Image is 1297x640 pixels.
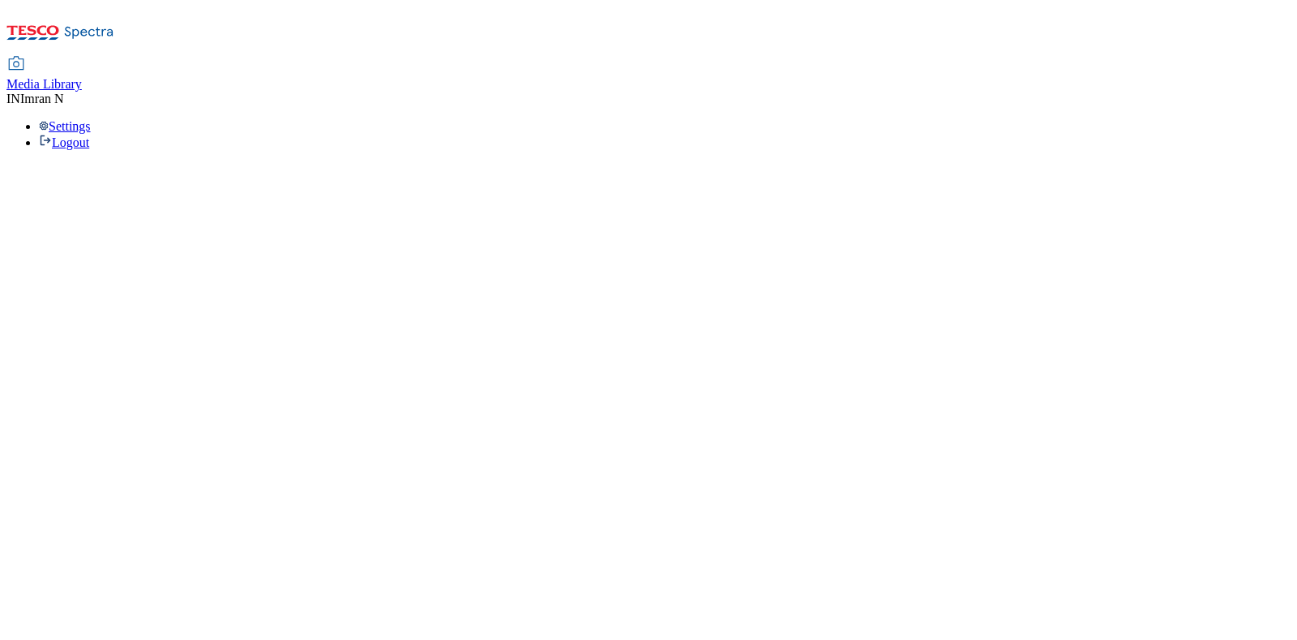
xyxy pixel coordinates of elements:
span: IN [6,92,20,105]
a: Media Library [6,58,82,92]
span: Imran N [20,92,64,105]
span: Media Library [6,77,82,91]
a: Settings [39,119,91,133]
a: Logout [39,135,89,149]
